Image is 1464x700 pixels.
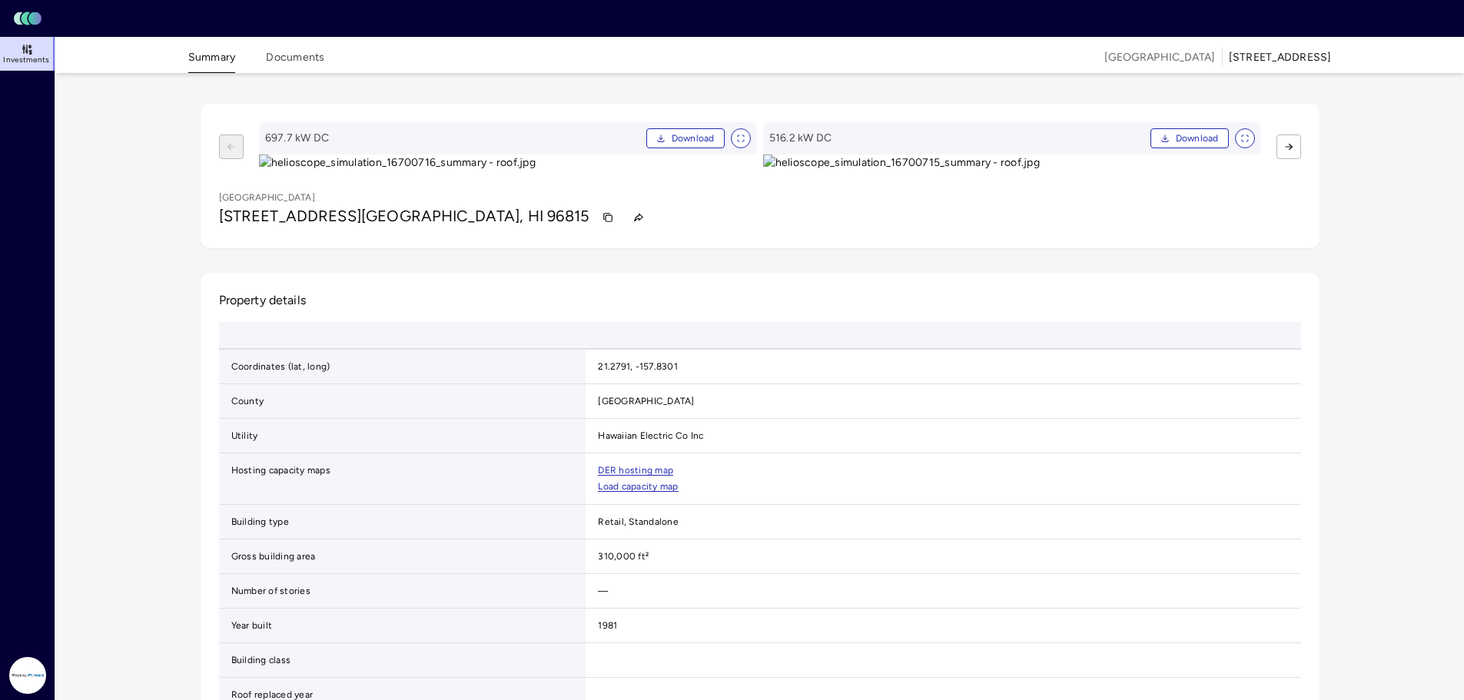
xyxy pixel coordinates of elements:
[219,609,586,643] td: Year built
[672,131,715,146] span: Download
[219,419,586,453] td: Utility
[1176,131,1219,146] span: Download
[219,291,1301,310] h2: Property details
[265,130,640,147] span: 697.7 kW DC
[219,539,586,574] td: Gross building area
[188,40,325,73] div: tabs
[586,419,1300,453] td: Hawaiian Electric Co Inc
[763,154,1261,171] img: helioscope_simulation_16700715_summary - roof.jpg
[646,128,725,148] button: Download PDF
[219,574,586,609] td: Number of stories
[1229,49,1332,66] div: [STREET_ADDRESS]
[586,539,1300,574] td: 310,000 ft²
[219,190,315,205] p: [GEOGRAPHIC_DATA]
[219,453,586,505] td: Hosting capacity maps
[1235,128,1255,148] button: View full size image
[586,609,1300,643] td: 1981
[219,350,586,384] td: Coordinates (lat, long)
[3,55,49,65] span: Investments
[1104,49,1216,66] span: [GEOGRAPHIC_DATA]
[586,350,1300,384] td: 21.2791, -157.8301
[598,482,678,492] a: Load capacity map
[586,574,1300,609] td: —
[586,384,1300,419] td: [GEOGRAPHIC_DATA]
[219,384,586,419] td: County
[219,643,586,678] td: Building class
[188,49,236,73] button: Summary
[259,154,757,171] img: helioscope_simulation_16700716_summary - roof.jpg
[219,207,361,225] span: [STREET_ADDRESS]
[266,49,324,73] button: Documents
[586,505,1300,539] td: Retail, Standalone
[1150,128,1229,148] button: Download PDF
[361,207,589,225] span: [GEOGRAPHIC_DATA], HI 96815
[731,128,751,148] button: View full size image
[219,505,586,539] td: Building type
[598,466,673,476] a: DER hosting map
[9,657,46,694] img: Radial Power
[769,130,1144,147] span: 516.2 kW DC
